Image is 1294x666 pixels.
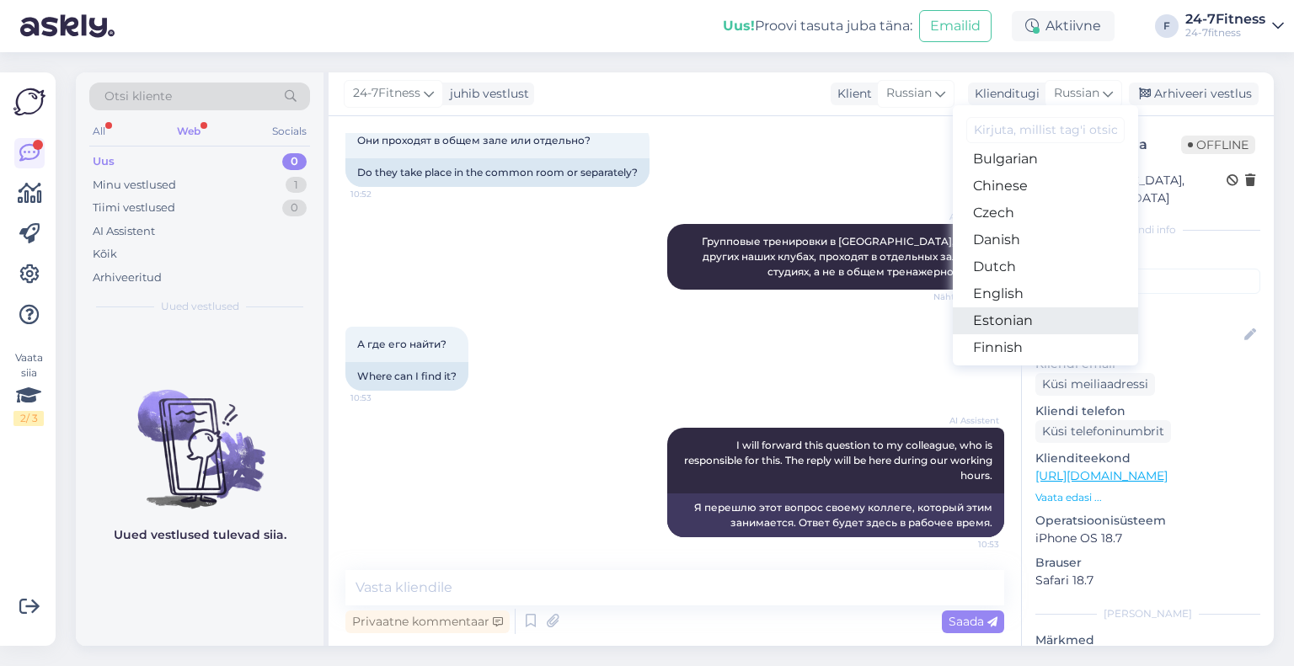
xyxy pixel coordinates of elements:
span: Uued vestlused [161,299,239,314]
div: Socials [269,120,310,142]
div: Arhiveeritud [93,269,162,286]
p: Operatsioonisüsteem [1035,512,1260,530]
span: А где его найти? [357,338,446,350]
span: 10:53 [936,538,999,551]
p: Kliendi telefon [1035,402,1260,420]
span: Групповые тренировки в [GEOGRAPHIC_DATA], как и в других наших клубах, проходят в отдельных залах... [702,235,995,278]
a: [URL][DOMAIN_NAME] [1035,468,1168,483]
div: Proovi tasuta juba täna: [723,16,912,36]
div: 1 [286,177,307,194]
input: Lisa tag [1035,269,1260,294]
a: Finnish [953,334,1138,361]
span: Nähtud ✓ 10:52 [933,290,999,303]
p: Safari 18.7 [1035,572,1260,589]
div: juhib vestlust [443,85,529,103]
input: Kirjuta, millist tag'i otsid [966,117,1125,143]
b: Uus! [723,18,755,34]
div: Kõik [93,246,117,263]
span: Они проходят в общем зале или отдельно? [357,134,591,147]
div: Web [174,120,204,142]
div: Minu vestlused [93,177,176,194]
p: Kliendi nimi [1035,301,1260,318]
span: 10:53 [350,392,414,404]
div: Uus [93,153,115,170]
div: Kliendi info [1035,222,1260,237]
a: Czech [953,200,1138,226]
div: Vaata siia [13,350,44,426]
img: No chats [76,360,323,511]
div: Arhiveeri vestlus [1129,83,1259,105]
div: 24-7Fitness [1185,13,1265,26]
div: F [1155,14,1179,38]
a: Bulgarian [953,146,1138,173]
span: AI Assistent [936,210,999,223]
span: I will forward this question to my colleague, who is responsible for this. The reply will be here... [684,439,995,482]
div: 24-7fitness [1185,26,1265,40]
div: 0 [282,153,307,170]
div: Küsi meiliaadressi [1035,373,1155,396]
div: All [89,120,109,142]
span: Offline [1181,136,1255,154]
div: 2 / 3 [13,411,44,426]
div: Я перешлю этот вопрос своему коллеге, который этим занимается. Ответ будет здесь в рабочее время. [667,493,1004,537]
p: iPhone OS 18.7 [1035,530,1260,547]
a: Dutch [953,253,1138,280]
div: Klienditugi [968,85,1040,103]
a: Danish [953,226,1138,253]
span: Otsi kliente [104,88,172,105]
span: AI Assistent [936,414,999,427]
a: English [953,280,1138,307]
p: Kliendi email [1035,355,1260,373]
p: Brauser [1035,554,1260,572]
a: 24-7Fitness24-7fitness [1185,13,1284,40]
p: Kliendi tag'id [1035,248,1260,265]
div: Küsi telefoninumbrit [1035,420,1171,443]
p: Klienditeekond [1035,450,1260,467]
div: 0 [282,200,307,216]
input: Lisa nimi [1036,326,1241,344]
img: Askly Logo [13,86,45,118]
span: Saada [949,614,997,629]
div: Do they take place in the common room or separately? [345,158,650,187]
div: Klient [831,85,872,103]
span: 24-7Fitness [353,84,420,103]
span: Russian [886,84,932,103]
p: Uued vestlused tulevad siia. [114,526,286,544]
div: Privaatne kommentaar [345,610,510,633]
span: Russian [1054,84,1099,103]
div: Where can I find it? [345,362,468,391]
div: Tiimi vestlused [93,200,175,216]
span: 10:52 [350,188,414,200]
a: Chinese [953,173,1138,200]
a: Estonian [953,307,1138,334]
p: Vaata edasi ... [1035,490,1260,505]
div: [PERSON_NAME] [1035,606,1260,621]
p: Märkmed [1035,631,1260,649]
div: Aktiivne [1012,11,1115,41]
div: AI Assistent [93,223,155,240]
button: Emailid [919,10,992,42]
